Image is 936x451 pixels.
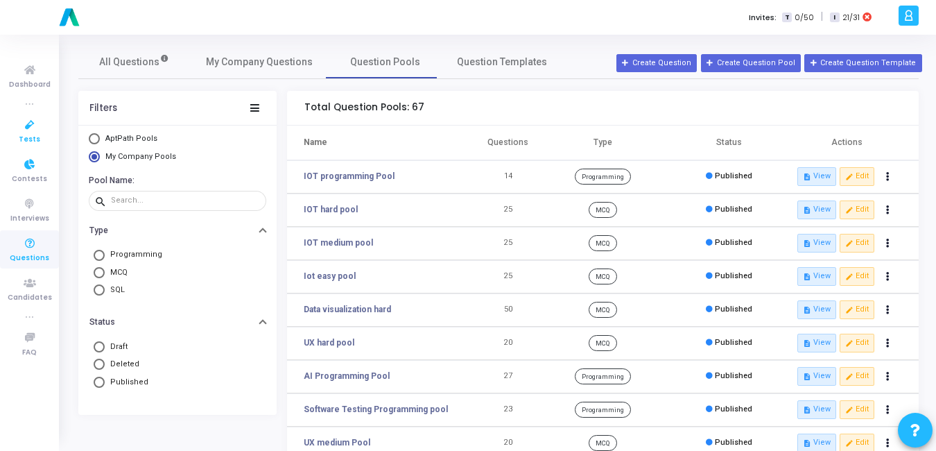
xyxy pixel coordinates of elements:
[304,370,390,382] a: AI Programming Pool
[10,213,49,225] span: Interviews
[476,327,539,360] td: 20
[803,273,811,280] i: description
[105,359,139,371] span: Deleted
[304,403,448,416] a: Software Testing Programming pool
[8,292,52,304] span: Candidates
[840,267,874,285] button: editEdit
[845,173,853,180] i: edit
[476,360,539,393] td: 27
[78,312,277,333] button: Status
[476,160,539,194] td: 14
[878,367,898,386] button: Actions
[105,152,176,161] span: My Company Pools
[840,334,874,352] button: editEdit
[797,367,836,385] button: descriptionView
[840,201,874,219] button: editEdit
[795,12,814,24] span: 0/50
[99,55,169,69] span: All Questions
[706,371,752,382] div: Published
[22,347,37,359] span: FAQ
[845,239,853,247] i: edit
[457,55,547,69] span: Question Templates
[845,306,853,314] i: edit
[304,203,358,216] a: IOT hard pool
[797,400,836,418] button: descriptionView
[105,134,157,143] span: AptPath Pools
[803,239,811,247] i: description
[840,367,874,385] button: editEdit
[304,303,391,316] a: Data visualization hard
[575,402,631,417] span: Programming
[476,194,539,227] td: 25
[821,10,823,24] span: |
[797,167,836,185] button: descriptionView
[797,300,836,318] button: descriptionView
[12,173,47,185] span: Contests
[845,406,853,414] i: edit
[706,171,752,182] div: Published
[89,103,117,114] div: Filters
[706,237,752,249] div: Published
[878,267,898,287] button: Actions
[878,300,898,320] button: Actions
[55,3,83,31] img: logo
[792,126,919,160] th: Actions
[304,170,395,182] a: IOT programming Pool
[845,206,853,214] i: edit
[840,167,874,185] button: editEdit
[589,202,617,217] span: MCQ
[803,339,811,347] i: description
[304,237,373,249] a: IOT medium pool
[476,126,539,160] th: Questions
[616,54,697,72] button: Create Question
[589,435,617,450] span: MCQ
[845,439,853,447] i: edit
[666,126,792,160] th: Status
[9,79,51,91] span: Dashboard
[476,293,539,327] td: 50
[105,249,162,261] span: Programming
[803,373,811,380] i: description
[803,439,811,447] i: description
[842,12,860,24] span: 21/31
[845,273,853,280] i: edit
[575,169,631,184] span: Programming
[476,260,539,293] td: 25
[878,334,898,353] button: Actions
[105,267,128,279] span: MCQ
[105,284,125,296] span: SQL
[589,302,617,317] span: MCQ
[878,400,898,420] button: Actions
[589,235,617,250] span: MCQ
[78,219,277,241] button: Type
[111,196,261,205] input: Search...
[706,204,752,216] div: Published
[803,306,811,314] i: description
[706,271,752,282] div: Published
[706,337,752,349] div: Published
[701,54,801,72] button: Create Question Pool
[105,341,128,353] span: Draft
[304,436,370,449] a: UX medium Pool
[706,437,752,449] div: Published
[845,339,853,347] i: edit
[804,54,921,72] button: Create Question Template
[10,253,49,264] span: Questions
[797,234,836,252] button: descriptionView
[878,234,898,253] button: Actions
[589,269,617,284] span: MCQ
[304,102,424,114] h5: Total Question Pools: 67
[206,55,313,69] span: My Company Questions
[803,173,811,180] i: description
[878,201,898,220] button: Actions
[878,167,898,187] button: Actions
[845,373,853,380] i: edit
[706,304,752,316] div: Published
[797,267,836,285] button: descriptionView
[782,12,791,23] span: T
[797,201,836,219] button: descriptionView
[575,368,631,384] span: Programming
[539,126,666,160] th: Type
[89,176,263,186] h6: Pool Name:
[830,12,839,23] span: I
